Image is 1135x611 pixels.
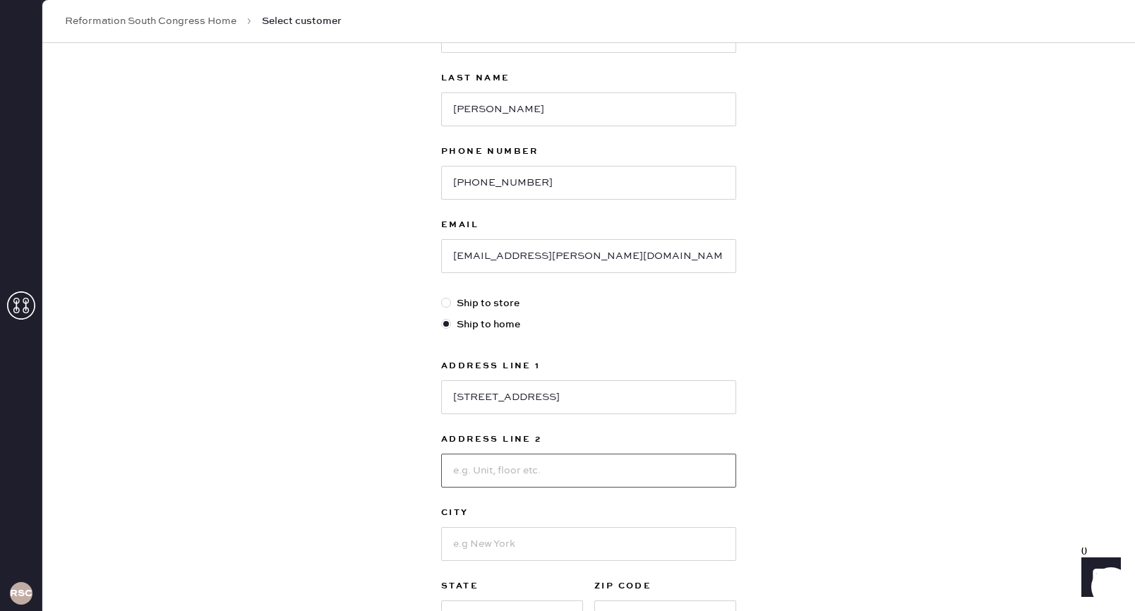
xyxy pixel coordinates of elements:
[441,296,736,311] label: Ship to store
[441,578,583,595] label: State
[441,239,736,273] input: e.g. john@doe.com
[441,358,736,375] label: Address Line 1
[441,527,736,561] input: e.g New York
[441,166,736,200] input: e.g (XXX) XXXXXX
[441,92,736,126] input: e.g. Doe
[441,380,736,414] input: e.g. Street address, P.O. box etc.
[10,588,32,598] h3: RSCA
[441,317,736,332] label: Ship to home
[65,14,236,28] a: Reformation South Congress Home
[441,217,736,234] label: Email
[441,143,736,160] label: Phone Number
[441,504,736,521] label: City
[441,70,736,87] label: Last Name
[441,454,736,488] input: e.g. Unit, floor etc.
[1068,548,1129,608] iframe: Front Chat
[441,431,736,448] label: Address Line 2
[262,14,342,28] span: Select customer
[594,578,736,595] label: ZIP Code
